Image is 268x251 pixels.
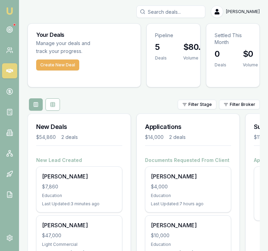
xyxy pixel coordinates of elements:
[188,102,212,107] span: Filter Stage
[155,32,192,39] p: Pipeline
[178,100,216,109] button: Filter Stage
[215,48,226,59] h3: 0
[145,157,231,164] h4: Documents Requested From Client
[169,134,186,141] div: 2 deals
[42,242,116,247] div: Light Commercial
[36,134,56,141] div: $54,860
[42,172,116,181] div: [PERSON_NAME]
[151,172,225,181] div: [PERSON_NAME]
[151,193,225,198] div: Education
[151,232,225,239] div: $10,000
[36,122,122,132] h3: New Deals
[6,7,14,15] img: emu-icon-u.png
[155,55,167,61] div: Deals
[42,201,116,207] div: Last Updated: 3 minutes ago
[230,102,255,107] span: Filter Broker
[215,62,226,68] div: Deals
[219,100,260,109] button: Filter Broker
[36,59,79,70] button: Create New Deal
[36,32,132,37] h3: Your Deals
[136,6,205,18] input: Search deals
[61,134,78,141] div: 2 deals
[145,122,231,132] h3: Applications
[151,242,225,247] div: Education
[151,183,225,190] div: $4,000
[155,42,167,53] h3: 5
[42,232,116,239] div: $47,000
[145,134,164,141] div: $14,000
[42,193,116,198] div: Education
[36,40,132,55] p: Manage your deals and track your progress.
[226,9,260,14] span: [PERSON_NAME]
[215,32,251,46] p: Settled This Month
[243,62,258,68] div: Volume
[42,221,116,229] div: [PERSON_NAME]
[36,157,122,164] h4: New Lead Created
[151,221,225,229] div: [PERSON_NAME]
[183,55,211,61] div: Volume
[151,201,225,207] div: Last Updated: 7 hours ago
[183,42,211,53] h3: $80.2K
[243,48,258,59] h3: $0
[42,183,116,190] div: $7,860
